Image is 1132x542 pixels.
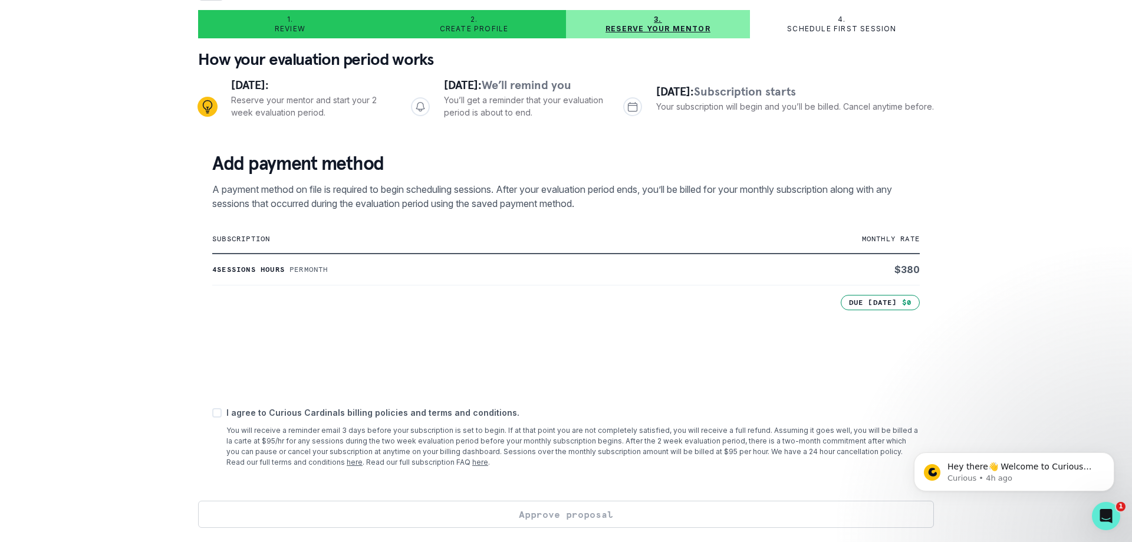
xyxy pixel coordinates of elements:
[51,45,203,56] p: Message from Curious, sent 4h ago
[212,182,920,211] p: A payment method on file is required to begin scheduling sessions. After your evaluation period e...
[684,254,920,285] td: $ 380
[198,48,934,71] p: How your evaluation period works
[198,76,934,137] div: Progress
[1116,502,1126,511] span: 1
[51,34,201,102] span: Hey there👋 Welcome to Curious Cardinals 🙌 Take a look around! If you have any questions or are ex...
[654,15,662,24] p: 3.
[212,234,684,244] p: subscription
[226,406,920,419] p: I agree to Curious Cardinals billing policies and terms and conditions.
[606,24,710,34] p: Reserve your mentor
[656,84,694,99] span: [DATE]:
[226,425,920,468] p: You will receive a reminder email 3 days before your subscription is set to begin. If at that poi...
[444,94,605,119] p: You’ll get a reminder that your evaluation period is about to end.
[472,458,488,467] a: here
[440,24,509,34] p: Create profile
[275,24,305,34] p: Review
[198,501,934,528] button: Approve proposal
[212,152,920,175] p: Add payment method
[210,308,922,390] iframe: Secure payment input frame
[787,24,896,34] p: Schedule first session
[694,84,796,99] span: Subscription starts
[849,298,897,307] p: Due [DATE]
[231,77,269,93] span: [DATE]:
[444,77,482,93] span: [DATE]:
[902,298,911,307] p: $0
[684,234,920,244] p: monthly rate
[896,428,1132,510] iframe: Intercom notifications message
[231,94,392,119] p: Reserve your mentor and start your 2 week evaluation period.
[287,15,293,24] p: 1.
[1092,502,1120,530] iframe: Intercom live chat
[470,15,478,24] p: 2.
[289,265,328,274] p: Per month
[212,265,285,274] p: 4 sessions hours
[838,15,845,24] p: 4.
[347,458,363,467] a: here
[656,100,934,113] p: Your subscription will begin and you’ll be billed. Cancel anytime before.
[482,77,571,93] span: We’ll remind you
